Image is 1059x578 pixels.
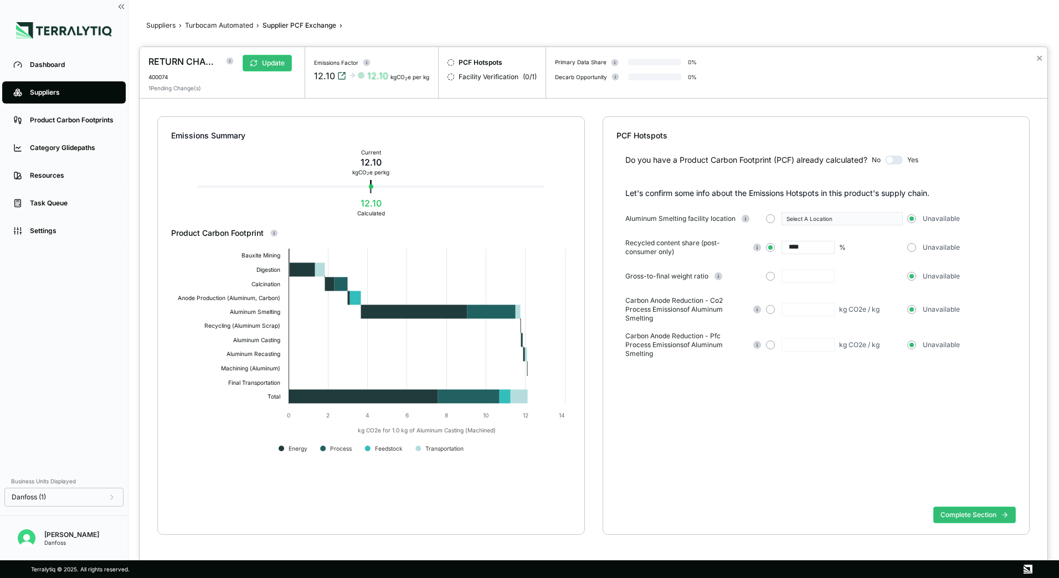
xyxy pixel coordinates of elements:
text: 6 [405,412,409,419]
text: 2 [326,412,330,419]
span: Unavailable [923,243,960,252]
text: Transportation [425,445,464,452]
button: Complete Section [933,507,1016,523]
text: Calcination [251,281,280,287]
span: No [872,156,881,164]
text: 14 [559,412,565,419]
text: 8 [445,412,448,419]
span: Unavailable [923,305,960,314]
div: kg CO e per kg [352,169,389,176]
text: Aluminum Recasting [227,350,280,358]
sub: 2 [367,171,369,176]
sub: 2 [405,76,408,81]
button: Select A Location [782,212,903,225]
div: 0 % [688,74,697,80]
div: Do you have a Product Carbon Footprint (PCF) already calculated? [625,154,867,166]
svg: View audit trail [337,71,346,80]
text: Process [330,445,352,452]
span: PCF Hotspots [459,58,502,67]
div: Product Carbon Footprint [171,228,571,239]
span: Unavailable [923,340,960,349]
div: Emissions Factor [314,59,358,66]
span: Gross-to-final weight ratio [625,272,708,281]
p: Let's confirm some info about the Emissions Hotspots in this product's supply chain. [625,188,1016,199]
text: Bauxite Mining [241,252,280,259]
div: 1 Pending Change(s) [148,85,201,91]
div: Calculated [357,210,385,216]
text: Aluminum Smelting [230,308,280,316]
text: Final Transportation [228,379,280,386]
div: 0 % [688,59,697,65]
div: kg CO2e / kg [839,340,880,349]
div: Current [352,149,389,156]
text: Recycling (Aluminum Scrap) [204,322,280,329]
text: Total [268,393,280,400]
div: 12.10 [352,156,389,169]
div: % [839,243,846,252]
div: 12.10 [314,69,335,82]
text: Anode Production (Aluminum, Carbon) [178,295,280,301]
div: kgCO e per kg [390,74,429,80]
div: Select A Location [786,215,898,222]
div: PCF Hotspots [616,130,1016,141]
text: 0 [287,412,290,419]
div: 400074 [148,74,228,80]
span: Unavailable [923,272,960,281]
span: ( 0 / 1 ) [523,73,537,81]
span: Carbon Anode Reduction - Pfc Process Emissions of Aluminum Smelting [625,332,748,358]
text: Energy [289,445,307,452]
div: kg CO2e / kg [839,305,880,314]
text: 12 [523,412,528,419]
span: Carbon Anode Reduction - Co2 Process Emissions of Aluminum Smelting [625,296,748,323]
text: kg CO2e for 1.0 kg of Aluminum Casting (Machined) [358,427,496,434]
span: Facility Verification [459,73,518,81]
text: Aluminum Casting [233,337,280,344]
div: Decarb Opportunity [555,74,607,80]
text: Machining (Aluminum) [221,365,280,372]
div: 12.10 [367,69,388,82]
text: 4 [366,412,369,419]
span: Recycled content share (post-consumer only) [625,239,748,256]
div: RETURN CHANNEL ASSEMBLY [148,55,219,68]
button: Close [1036,51,1043,65]
text: 10 [483,412,489,419]
div: Emissions Summary [171,130,571,141]
text: Feedstock [375,445,403,452]
button: Update [243,55,292,71]
span: Yes [907,156,918,164]
div: Primary Data Share [555,59,606,65]
span: Unavailable [923,214,960,223]
text: Digestion [256,266,280,273]
div: 12.10 [357,197,385,210]
span: Aluminum Smelting facility location [625,214,736,223]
